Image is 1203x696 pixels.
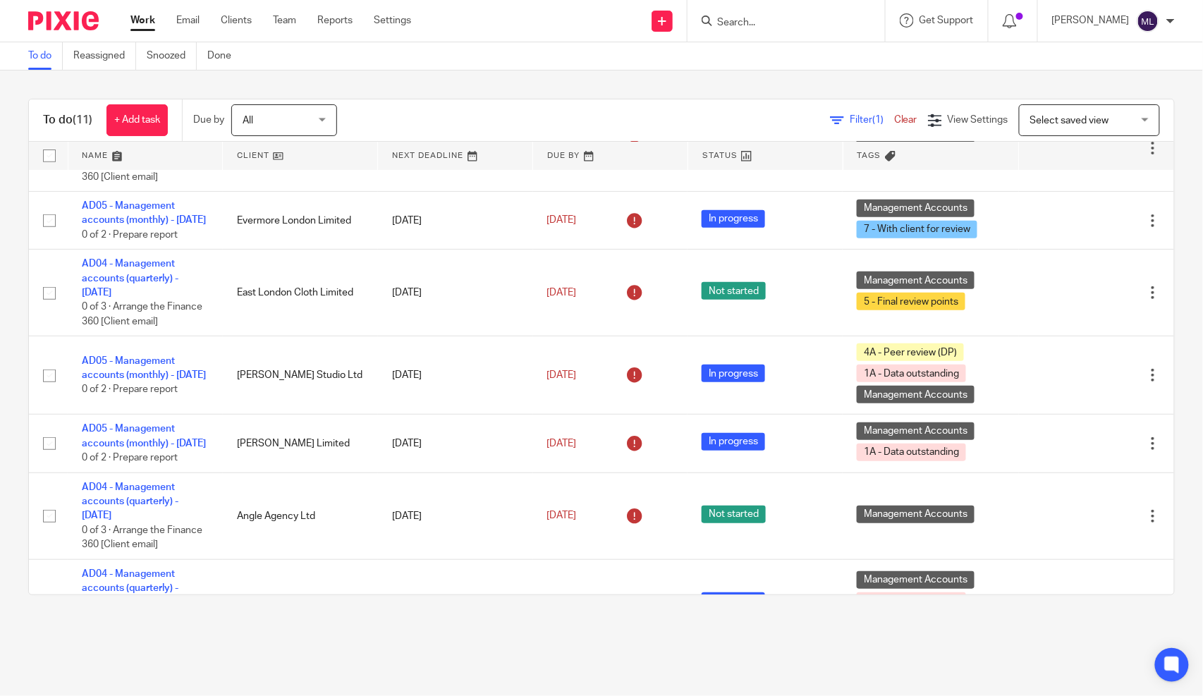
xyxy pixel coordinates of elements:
span: 0 of 3 · Arrange the Finance 360 [Client email] [82,157,202,182]
input: Search [716,17,843,30]
span: [DATE] [547,288,577,298]
a: Email [176,13,200,28]
span: 7 - With client for review [857,221,977,238]
a: Snoozed [147,42,197,70]
span: (11) [73,114,92,126]
td: [DATE] [378,336,533,415]
span: [DATE] [547,439,577,448]
span: Management Accounts [857,506,975,523]
a: AD05 - Management accounts (monthly) - [DATE] [82,424,206,448]
td: [PERSON_NAME] Limited [223,415,378,472]
span: 5 - Final review points [857,293,965,310]
span: Tags [857,152,881,159]
a: To do [28,42,63,70]
td: [DATE] [378,415,533,472]
span: 0 of 2 · Prepare report [82,230,178,240]
td: [DATE] [378,192,533,250]
a: AD04 - Management accounts (quarterly) - [DATE] [82,569,178,608]
a: Clear [894,115,917,125]
img: svg%3E [1137,10,1159,32]
span: 0 of 2 · Prepare report [82,453,178,463]
td: East London Cloth Limited [223,250,378,336]
span: [DATE] [547,511,577,521]
a: AD04 - Management accounts (quarterly) - [DATE] [82,259,178,298]
span: Management Accounts [857,386,975,403]
td: [DATE] [378,250,533,336]
span: In progress [702,592,765,610]
span: (1) [872,115,884,125]
p: [PERSON_NAME] [1052,13,1130,28]
td: Evermore London Limited [223,192,378,250]
a: Work [130,13,155,28]
a: Team [273,13,296,28]
td: [PERSON_NAME] Studio Ltd [223,336,378,415]
span: Not started [702,506,766,523]
span: 0 of 3 · Arrange the Finance 360 [Client email] [82,525,202,550]
a: AD05 - Management accounts (monthly) - [DATE] [82,356,206,380]
a: + Add task [106,104,168,136]
span: 1A - Data outstanding [857,592,966,610]
span: In progress [702,365,765,382]
a: Done [207,42,242,70]
span: 4A - Peer review (DP) [857,343,964,361]
a: Reassigned [73,42,136,70]
span: Management Accounts [857,571,975,589]
span: 1A - Data outstanding [857,365,966,382]
span: 1A - Data outstanding [857,444,966,461]
span: [DATE] [547,216,577,226]
span: Management Accounts [857,271,975,289]
span: Get Support [920,16,974,25]
td: Angle Agency Ltd [223,472,378,559]
h1: To do [43,113,92,128]
a: Clients [221,13,252,28]
span: View Settings [948,115,1008,125]
td: [PERSON_NAME] Limited [223,559,378,646]
td: [DATE] [378,472,533,559]
a: AD05 - Management accounts (monthly) - [DATE] [82,201,206,225]
span: Filter [850,115,894,125]
span: 0 of 2 · Prepare report [82,385,178,395]
span: In progress [702,433,765,451]
span: Select saved view [1030,116,1109,126]
a: Settings [374,13,411,28]
td: [DATE] [378,559,533,646]
span: Not started [702,282,766,300]
p: Due by [193,113,224,127]
a: Reports [317,13,353,28]
span: In progress [702,210,765,228]
span: Management Accounts [857,422,975,440]
img: Pixie [28,11,99,30]
a: AD04 - Management accounts (quarterly) - [DATE] [82,482,178,521]
span: [DATE] [547,370,577,380]
span: 0 of 3 · Arrange the Finance 360 [Client email] [82,303,202,327]
span: All [243,116,253,126]
span: Management Accounts [857,200,975,217]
